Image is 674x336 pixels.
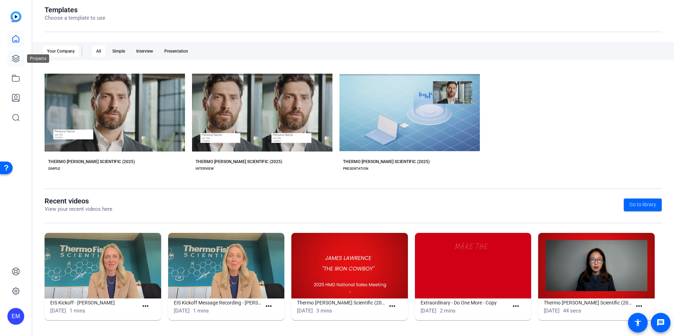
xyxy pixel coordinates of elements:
[291,233,408,298] img: Thermo Fisher Scientific (2025) Presentation (49244)
[544,298,632,307] h1: Thermo [PERSON_NAME] Scientific (2025) Simple (49066)
[45,197,112,205] h1: Recent videos
[174,308,190,314] span: [DATE]
[50,298,138,307] h1: EIS Kickoff - [PERSON_NAME]
[108,46,129,57] div: Simple
[343,166,368,172] div: PRESENTATION
[563,308,581,314] span: 44 secs
[629,201,656,208] span: Go to library
[297,308,313,314] span: [DATE]
[297,298,385,307] h1: Thermo [PERSON_NAME] Scientific (2025) Presentation (49244)
[196,166,214,172] div: INTERVIEW
[11,11,21,22] img: blue-gradient.svg
[264,302,273,311] mat-icon: more_horiz
[70,308,85,314] span: 1 mins
[421,308,436,314] span: [DATE]
[160,46,192,57] div: Presentation
[343,159,430,164] div: THERMO [PERSON_NAME] SCIENTIFIC (2025)
[132,46,157,57] div: Interview
[624,199,662,211] a: Go to library
[141,302,150,311] mat-icon: more_horiz
[168,233,285,298] img: EIS Kickoff Message Recording - Amanda B-EIS Kickoff Message Recording - Amanda Bosse-ABosse1-Ama...
[45,6,105,14] h1: Templates
[48,159,135,164] div: THERMO [PERSON_NAME] SCIENTIFIC (2025)
[50,308,66,314] span: [DATE]
[7,308,24,325] div: EM
[511,302,520,311] mat-icon: more_horiz
[538,233,655,298] img: Thermo Fisher Scientific (2025) Simple (49066)
[193,308,209,314] span: 1 mins
[92,46,105,57] div: All
[45,233,161,298] img: EIS Kickoff - Amanda Bosse
[316,308,332,314] span: 3 mins
[45,205,112,213] p: View your recent videos here
[635,302,643,311] mat-icon: more_horiz
[45,14,105,22] p: Choose a template to use
[43,46,79,57] div: Your Company
[544,308,560,314] span: [DATE]
[48,166,60,172] div: SIMPLE
[415,233,531,298] img: Extraordinary - Do One More - Copy
[27,54,49,63] div: Projects
[174,298,262,307] h1: EIS Kickoff Message Recording - [PERSON_NAME]-EIS Kickoff Message Recording - [PERSON_NAME]-ABoss...
[388,302,397,311] mat-icon: more_horiz
[656,318,665,327] mat-icon: message
[634,318,642,327] mat-icon: accessibility
[421,298,509,307] h1: Extraordinary - Do One More - Copy
[440,308,456,314] span: 2 mins
[196,159,282,164] div: THERMO [PERSON_NAME] SCIENTIFIC (2025)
